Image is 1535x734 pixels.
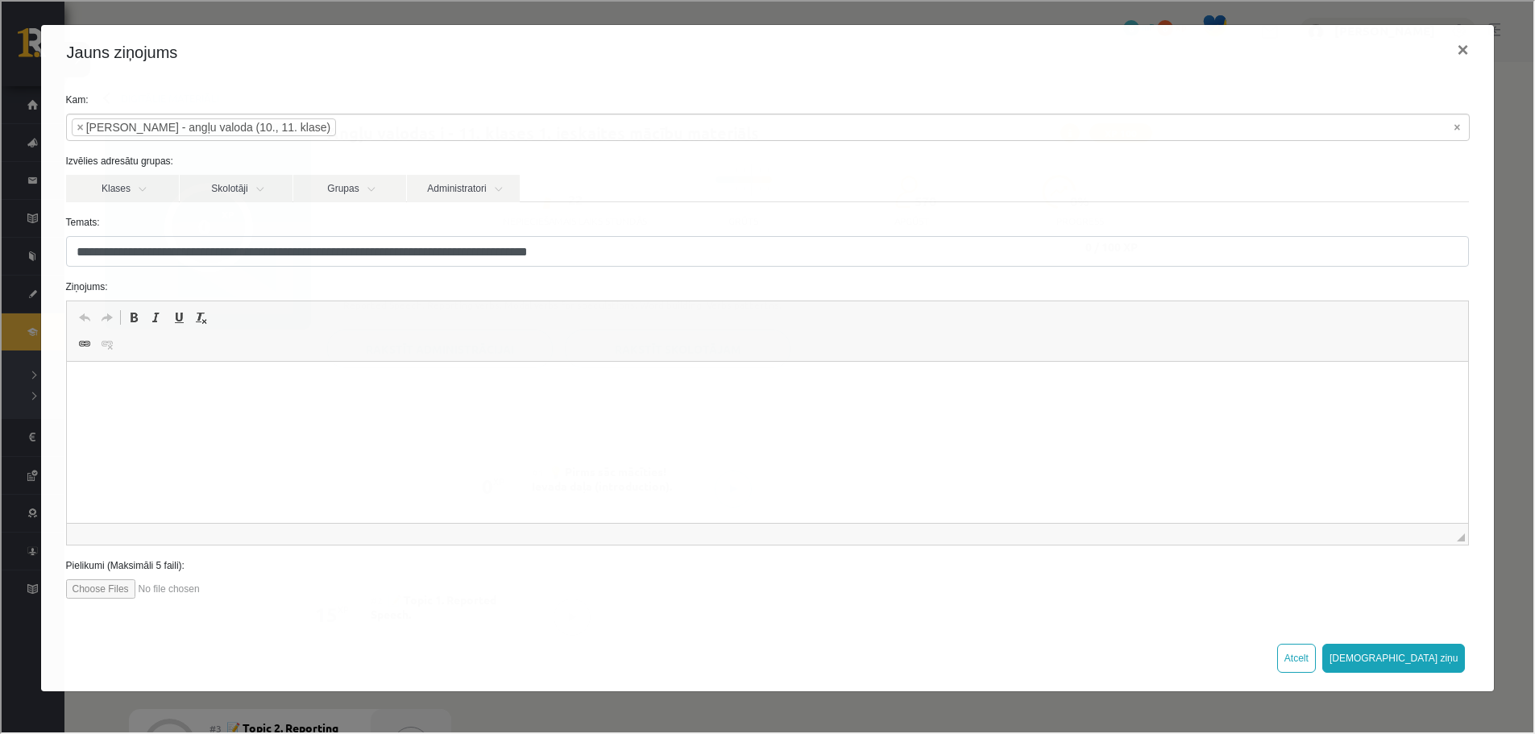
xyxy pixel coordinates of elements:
[121,305,143,326] a: Полужирный (Ctrl+B)
[52,278,1480,292] label: Ziņojums:
[65,39,176,63] h4: Jauns ziņojums
[70,117,335,135] li: Alla Bautre - angļu valoda (10., 11. klase)
[1442,26,1479,71] button: ×
[52,152,1480,167] label: Izvēlies adresātu grupas:
[143,305,166,326] a: Курсив (Ctrl+I)
[94,332,117,353] a: Убрать ссылку
[72,332,94,353] a: Вставить/Редактировать ссылку (Ctrl+K)
[1452,118,1458,134] span: Noņemt visus vienumus
[189,305,211,326] a: Убрать форматирование
[1321,642,1464,671] button: [DEMOGRAPHIC_DATA] ziņu
[52,91,1480,106] label: Kam:
[166,305,189,326] a: Подчеркнутый (Ctrl+U)
[94,305,117,326] a: Повторить (Ctrl+Y)
[52,557,1480,571] label: Pielikumi (Maksimāli 5 faili):
[65,360,1467,521] iframe: Визуальный текстовый редактор, wiswyg-editor-47363855317660-1756743880-673
[292,173,404,201] a: Grupas
[1276,642,1314,671] button: Atcelt
[76,118,82,134] span: ×
[1455,532,1463,540] span: Перетащите для изменения размера
[405,173,518,201] a: Administratori
[72,305,94,326] a: Отменить (Ctrl+Z)
[178,173,291,201] a: Skolotāji
[64,173,177,201] a: Klases
[52,214,1480,228] label: Temats:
